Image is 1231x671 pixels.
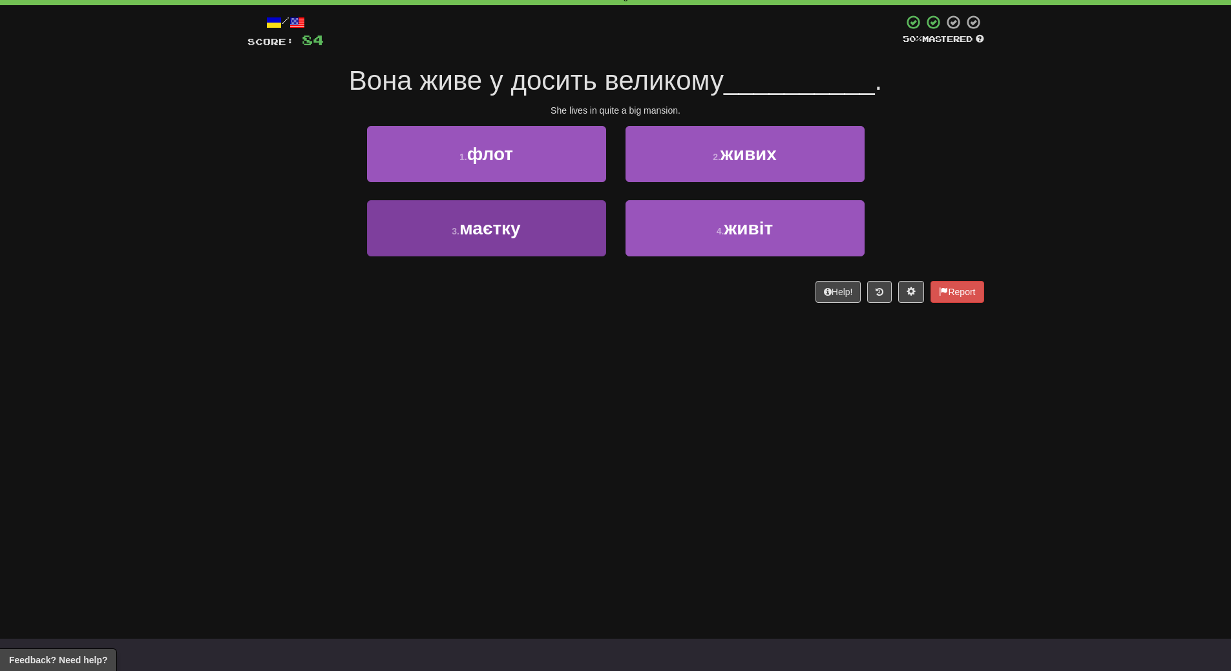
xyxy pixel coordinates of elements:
button: Help! [815,281,861,303]
button: 1.флот [367,126,606,182]
button: 4.живіт [626,200,865,256]
button: Round history (alt+y) [867,281,892,303]
span: Вона живе у досить великому [349,65,724,96]
div: Mastered [903,34,984,45]
span: Open feedback widget [9,654,107,666]
small: 2 . [713,152,721,162]
button: 3.маєтку [367,200,606,256]
small: 1 . [459,152,467,162]
span: 84 [302,32,324,48]
small: 4 . [717,226,724,236]
span: живих [721,144,777,164]
span: маєтку [459,218,521,238]
span: флот [467,144,513,164]
button: Report [931,281,984,303]
span: 50 % [903,34,922,44]
button: 2.живих [626,126,865,182]
span: Score: [247,36,294,47]
span: . [875,65,883,96]
span: живіт [724,218,773,238]
div: / [247,14,324,30]
small: 3 . [452,226,459,236]
span: __________ [724,65,875,96]
div: She lives in quite a big mansion. [247,104,984,117]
